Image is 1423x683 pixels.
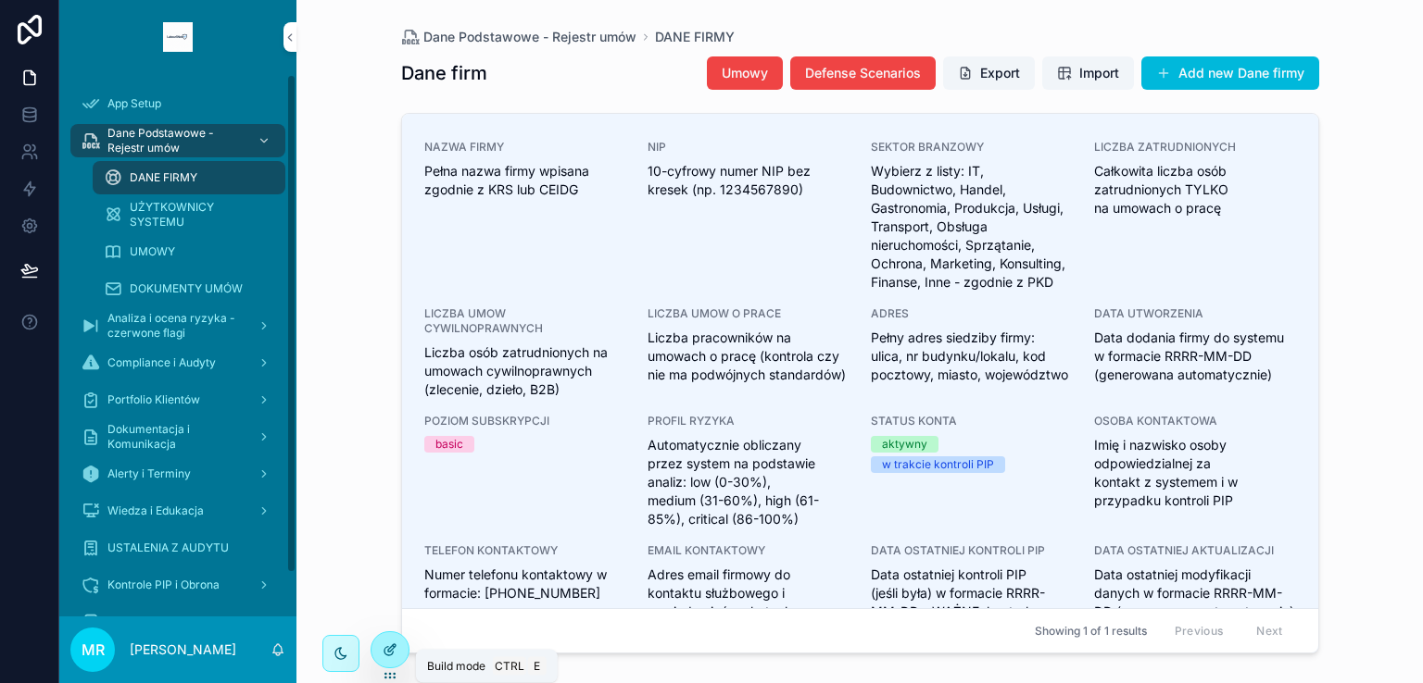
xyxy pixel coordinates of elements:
button: Defense Scenarios [790,56,936,90]
span: EMAIL KONTAKTOWY [648,543,849,558]
a: USTALENIA Z AUDYTU [70,531,285,565]
span: Data ostatniej kontroli PIP (jeśli była) w formacie RRRR-MM-DD - WAŻNE: kontrola może sięgać do 1... [871,565,1072,640]
span: DATA OSTATNIEJ KONTROLI PIP [871,543,1072,558]
span: LICZBA UMOW CYWILNOPRAWNYCH [424,306,625,336]
button: Import [1042,56,1134,90]
h1: Dane firm [401,60,487,86]
span: Showing 1 of 1 results [1035,624,1147,639]
span: DATA OSTATNIEJ AKTUALIZACJI [1094,543,1295,558]
span: DATA UTWORZENIA [1094,306,1295,321]
a: Portfolio Klientów [70,383,285,416]
span: 10-cyfrowy numer NIP bez kresek (np. 1234567890) [648,162,849,199]
span: MR [82,639,105,661]
span: Data ostatniej modyfikacji danych w formacie RRRR-MM-DD (generowana automatycznie) [1094,565,1295,621]
a: Analiza i ocena ryzyka - czerwone flagi [70,309,285,342]
span: USTALENIA Z AUDYTU [107,540,229,555]
span: TELEFON KONTAKTOWY [424,543,625,558]
span: Import [1079,64,1119,82]
a: Compliance i Audyty [70,346,285,379]
span: Wybierz z listy: IT, Budownictwo, Handel, Gastronomia, Produkcja, Usługi, Transport, Obsługa nier... [871,162,1072,292]
span: NIP [648,140,849,155]
span: Adres email firmowy do kontaktu służbowego i powiadomień o alertach [648,565,849,621]
span: Pełna nazwa firmy wpisana zgodnie z KRS lub CEIDG [424,162,625,199]
div: scrollable content [59,74,296,616]
span: Całkowita liczba osób zatrudnionych TYLKO na umowach o pracę [1094,162,1295,217]
span: Defense Scenarios [805,64,921,82]
span: Alerty i Terminy [107,466,191,481]
span: Analiza i ocena ryzyka - czerwone flagi [107,311,243,341]
span: OSOBA KONTAKTOWA [1094,414,1295,428]
span: NAZWA FIRMY [424,140,625,155]
button: Export [943,56,1035,90]
a: Dane Podstawowe - Rejestr umów [401,28,636,46]
div: aktywny [882,436,927,453]
span: Data dodania firmy do systemu w formacie RRRR-MM-DD (generowana automatycznie) [1094,329,1295,384]
span: POZIOM SUBSKRYPCJI [424,414,625,428]
img: App logo [163,22,193,52]
a: UMOWY [93,235,285,268]
span: ADRES [871,306,1072,321]
div: basic [435,436,463,453]
span: LICZBA UMOW O PRACE [648,306,849,321]
div: w trakcie kontroli PIP [882,456,994,473]
a: Dane Podstawowe - Rejestr umów [70,124,285,157]
span: DANE FIRMY [130,170,197,185]
a: Dokumentacja i Komunikacja [70,420,285,453]
span: STATUS KONTA [871,414,1072,428]
span: Kontrole PIP i Obrona [107,577,220,592]
span: Ctrl [493,657,526,676]
a: App Setup [70,87,285,120]
span: E [530,659,545,674]
span: Dane Podstawowe - Rejestr umów [423,28,636,46]
span: Liczba osób zatrudnionych na umowach cywilnoprawnych (zlecenie, dzieło, B2B) [424,343,625,399]
span: SEKTOR BRANZOWY [871,140,1072,155]
span: Automatycznie obliczany przez system na podstawie analiz: low (0-30%), medium (31-60%), high (61-... [648,436,849,528]
span: App Setup [107,96,161,111]
a: DOKUMENTY UMÓW [93,272,285,305]
span: Numer telefonu kontaktowy w formacie: [PHONE_NUMBER] [424,565,625,602]
span: Build mode [427,659,485,674]
button: Umowy [707,56,783,90]
span: Dokumentacja i Komunikacja [107,422,243,452]
span: Finanse i Płatności [107,615,205,629]
a: Kontrole PIP i Obrona [70,568,285,602]
span: Imię i nazwisko osoby odpowiedzialnej za kontakt z systemem i w przypadku kontroli PIP [1094,436,1295,510]
span: UŻYTKOWNICY SYSTEMU [130,200,267,230]
button: Add new Dane firmy [1141,56,1319,90]
span: Umowy [722,64,768,82]
span: PROFIL RYZYKA [648,414,849,428]
span: DOKUMENTY UMÓW [130,281,243,296]
span: UMOWY [130,244,175,259]
span: Compliance i Audyty [107,355,216,370]
a: Alerty i Terminy [70,457,285,491]
a: Wiedza i Edukacja [70,494,285,528]
span: LICZBA ZATRUDNIONYCH [1094,140,1295,155]
a: UŻYTKOWNICY SYSTEMU [93,198,285,231]
a: DANE FIRMY [655,28,735,46]
span: Wiedza i Edukacja [107,503,204,518]
p: [PERSON_NAME] [130,640,236,659]
a: DANE FIRMY [93,161,285,194]
span: Portfolio Klientów [107,392,200,407]
span: Dane Podstawowe - Rejestr umów [107,126,243,155]
span: Pełny adres siedziby firmy: ulica, nr budynku/lokalu, kod pocztowy, miasto, województwo [871,329,1072,384]
span: Liczba pracowników na umowach o pracę (kontrola czy nie ma podwójnych standardów) [648,329,849,384]
a: Finanse i Płatności [70,605,285,639]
